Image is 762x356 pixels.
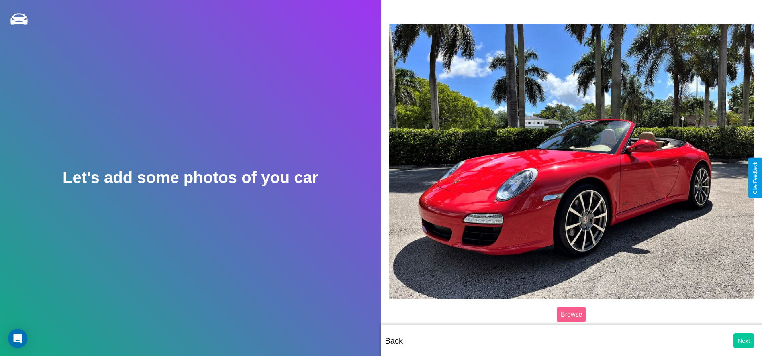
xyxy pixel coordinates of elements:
[733,333,754,348] button: Next
[63,169,318,187] h2: Let's add some photos of you car
[389,24,754,299] img: posted
[385,334,403,348] p: Back
[557,307,586,322] label: Browse
[752,162,758,194] div: Give Feedback
[8,329,27,348] div: Open Intercom Messenger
